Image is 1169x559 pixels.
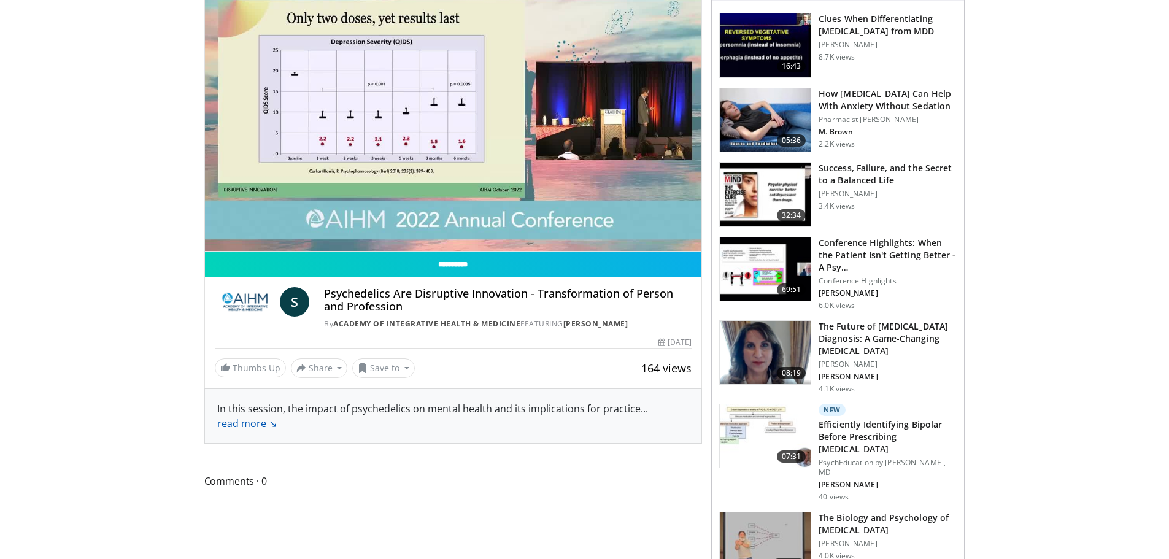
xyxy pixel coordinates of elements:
[324,287,692,314] h4: Psychedelics Are Disruptive Innovation - Transformation of Person and Profession
[819,162,957,187] h3: Success, Failure, and the Secret to a Balanced Life
[819,301,855,310] p: 6.0K views
[719,162,957,227] a: 32:34 Success, Failure, and the Secret to a Balanced Life [PERSON_NAME] 3.4K views
[720,237,811,301] img: 4362ec9e-0993-4580-bfd4-8e18d57e1d49.150x105_q85_crop-smart_upscale.jpg
[819,201,855,211] p: 3.4K views
[324,318,692,330] div: By FEATURING
[819,52,855,62] p: 8.7K views
[720,13,811,77] img: a6520382-d332-4ed3-9891-ee688fa49237.150x105_q85_crop-smart_upscale.jpg
[719,320,957,394] a: 08:19 The Future of [MEDICAL_DATA] Diagnosis: A Game-Changing [MEDICAL_DATA] [PERSON_NAME] [PERSO...
[720,88,811,152] img: 7bfe4765-2bdb-4a7e-8d24-83e30517bd33.150x105_q85_crop-smart_upscale.jpg
[777,367,806,379] span: 08:19
[819,40,957,50] p: [PERSON_NAME]
[819,512,957,536] h3: The Biology and Psychology of [MEDICAL_DATA]
[641,361,692,376] span: 164 views
[777,209,806,222] span: 32:34
[819,320,957,357] h3: The Future of [MEDICAL_DATA] Diagnosis: A Game-Changing [MEDICAL_DATA]
[819,88,957,112] h3: How [MEDICAL_DATA] Can Help With Anxiety Without Sedation
[819,189,957,199] p: [PERSON_NAME]
[819,480,957,490] p: [PERSON_NAME]
[563,318,628,329] a: [PERSON_NAME]
[819,13,957,37] h3: Clues When Differentiating [MEDICAL_DATA] from MDD
[819,404,846,416] p: New
[291,358,348,378] button: Share
[819,276,957,286] p: Conference Highlights
[777,283,806,296] span: 69:51
[819,458,957,477] p: PsychEducation by [PERSON_NAME], MD
[352,358,415,378] button: Save to
[720,404,811,468] img: bb766ca4-1a7a-496c-a5bd-5a4a5d6b6623.150x105_q85_crop-smart_upscale.jpg
[280,287,309,317] a: S
[720,163,811,226] img: 7307c1c9-cd96-462b-8187-bd7a74dc6cb1.150x105_q85_crop-smart_upscale.jpg
[720,321,811,385] img: db580a60-f510-4a79-8dc4-8580ce2a3e19.png.150x105_q85_crop-smart_upscale.png
[819,237,957,274] h3: Conference Highlights: When the Patient Isn't Getting Better - A Psy…
[819,288,957,298] p: [PERSON_NAME]
[719,237,957,310] a: 69:51 Conference Highlights: When the Patient Isn't Getting Better - A Psy… Conference Highlights...
[215,358,286,377] a: Thumbs Up
[819,360,957,369] p: [PERSON_NAME]
[204,473,703,489] span: Comments 0
[819,539,957,549] p: [PERSON_NAME]
[777,60,806,72] span: 16:43
[819,127,957,137] p: M. Brown
[819,384,855,394] p: 4.1K views
[719,88,957,153] a: 05:36 How [MEDICAL_DATA] Can Help With Anxiety Without Sedation Pharmacist [PERSON_NAME] M. Brown...
[819,139,855,149] p: 2.2K views
[819,115,957,125] p: Pharmacist [PERSON_NAME]
[719,404,957,502] a: 07:31 New Efficiently Identifying Bipolar Before Prescribing [MEDICAL_DATA] PsychEducation by [PE...
[719,13,957,78] a: 16:43 Clues When Differentiating [MEDICAL_DATA] from MDD [PERSON_NAME] 8.7K views
[333,318,520,329] a: Academy of Integrative Health & Medicine
[217,417,277,430] a: read more ↘
[777,134,806,147] span: 05:36
[777,450,806,463] span: 07:31
[658,337,692,348] div: [DATE]
[819,492,849,502] p: 40 views
[819,418,957,455] h3: Efficiently Identifying Bipolar Before Prescribing [MEDICAL_DATA]
[819,372,957,382] p: [PERSON_NAME]
[217,402,648,430] span: ...
[215,287,276,317] img: Academy of Integrative Health & Medicine
[217,401,690,431] div: In this session, the impact of psychedelics on mental health and its implications for practice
